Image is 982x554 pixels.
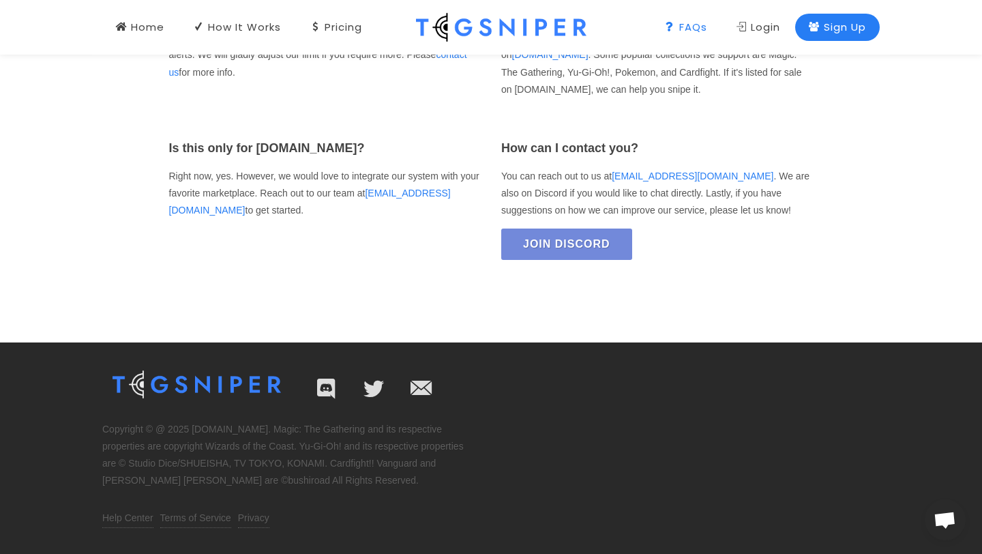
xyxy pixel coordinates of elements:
[102,510,153,527] a: Help Center
[238,510,269,527] a: Privacy
[169,139,481,158] h4: Is this only for [DOMAIN_NAME]?
[501,139,814,158] h4: How can I contact you?
[160,510,231,527] a: Terms of Service
[612,171,773,181] a: [EMAIL_ADDRESS][DOMAIN_NAME]
[501,168,814,220] p: You can reach out to us at . We are also on Discord if you would like to chat directly. Lastly, i...
[809,20,866,35] div: Sign Up
[795,14,880,41] a: Sign Up
[169,49,467,77] a: contact us
[736,20,780,35] div: Login
[193,20,281,35] div: How It Works
[664,20,707,35] div: FAQs
[523,229,610,260] span: Join Discord
[501,229,632,260] a: Join Discord
[310,20,362,35] div: Pricing
[402,370,441,409] a: [EMAIL_ADDRESS][DOMAIN_NAME]
[925,499,966,540] div: Open chat
[102,421,475,490] p: Copyright © @ 2025 [DOMAIN_NAME]. Magic: The Gathering and its respective properties are copyrigh...
[169,168,481,220] p: Right now, yes. However, we would love to integrate our system with your favorite marketplace. Re...
[402,407,441,481] i: [EMAIL_ADDRESS][DOMAIN_NAME]
[116,20,164,35] div: Home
